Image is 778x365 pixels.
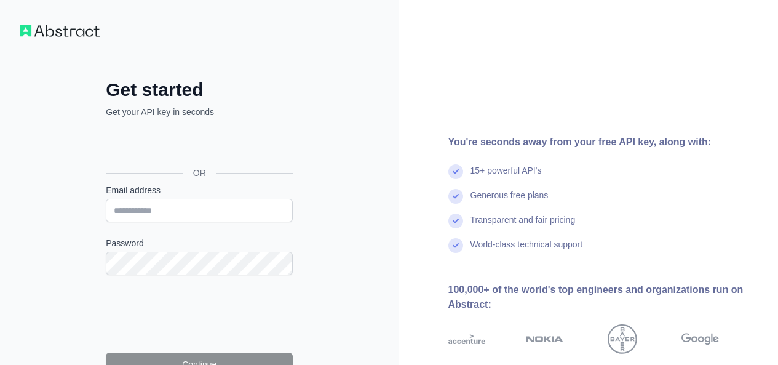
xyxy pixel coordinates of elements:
[470,189,549,214] div: Generous free plans
[448,283,759,312] div: 100,000+ of the world's top engineers and organizations run on Abstract:
[526,324,563,354] img: nokia
[106,79,293,101] h2: Get started
[106,106,293,118] p: Get your API key in seconds
[100,132,296,159] iframe: Sign in with Google Button
[470,214,576,238] div: Transparent and fair pricing
[470,164,542,189] div: 15+ powerful API's
[448,214,463,228] img: check mark
[681,324,719,354] img: google
[106,290,293,338] iframe: reCAPTCHA
[106,237,293,249] label: Password
[448,238,463,253] img: check mark
[106,184,293,196] label: Email address
[448,189,463,204] img: check mark
[448,324,486,354] img: accenture
[608,324,637,354] img: bayer
[448,164,463,179] img: check mark
[20,25,100,37] img: Workflow
[183,167,216,179] span: OR
[448,135,759,150] div: You're seconds away from your free API key, along with:
[470,238,583,263] div: World-class technical support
